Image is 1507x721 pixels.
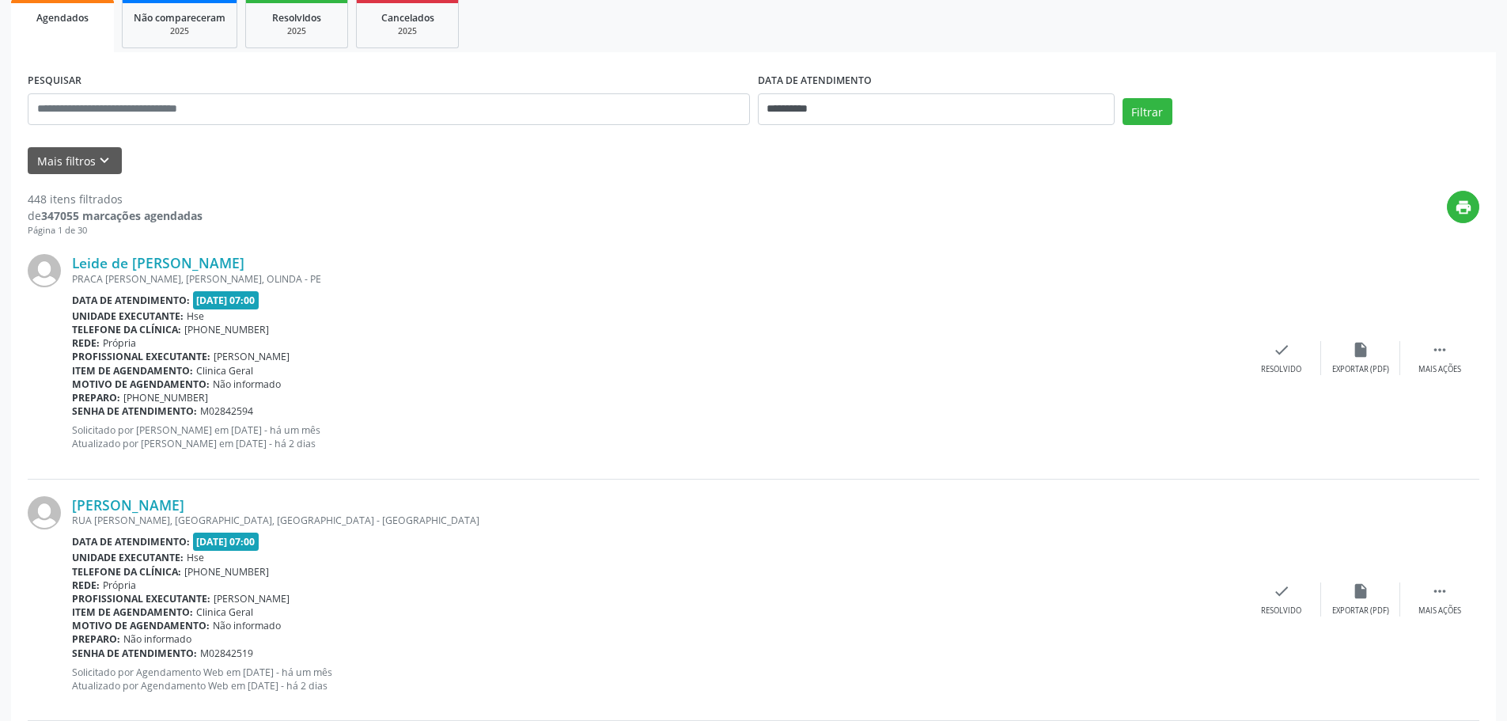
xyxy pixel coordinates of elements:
span: M02842519 [200,647,253,660]
b: Motivo de agendamento: [72,619,210,632]
span: Hse [187,551,204,564]
span: Cancelados [381,11,434,25]
div: Exportar (PDF) [1332,364,1389,375]
button: Filtrar [1123,98,1172,125]
span: [PERSON_NAME] [214,350,290,363]
span: [DATE] 07:00 [193,291,259,309]
div: Resolvido [1261,364,1301,375]
span: [PHONE_NUMBER] [184,323,269,336]
p: Solicitado por [PERSON_NAME] em [DATE] - há um mês Atualizado por [PERSON_NAME] em [DATE] - há 2 ... [72,423,1242,450]
b: Data de atendimento: [72,535,190,548]
div: RUA [PERSON_NAME], [GEOGRAPHIC_DATA], [GEOGRAPHIC_DATA] - [GEOGRAPHIC_DATA] [72,514,1242,527]
span: [PHONE_NUMBER] [184,565,269,579]
div: 448 itens filtrados [28,191,203,207]
i: keyboard_arrow_down [96,152,113,169]
b: Data de atendimento: [72,294,190,307]
b: Senha de atendimento: [72,404,197,418]
button: Mais filtroskeyboard_arrow_down [28,147,122,175]
b: Item de agendamento: [72,605,193,619]
i: check [1273,582,1290,600]
img: img [28,254,61,287]
b: Preparo: [72,391,120,404]
b: Rede: [72,336,100,350]
span: Resolvidos [272,11,321,25]
div: PRACA [PERSON_NAME], [PERSON_NAME], OLINDA - PE [72,272,1242,286]
b: Profissional executante: [72,350,210,363]
b: Telefone da clínica: [72,565,181,579]
span: Não informado [213,378,281,391]
img: img [28,496,61,529]
b: Profissional executante: [72,592,210,605]
b: Motivo de agendamento: [72,378,210,391]
div: 2025 [134,25,225,37]
b: Telefone da clínica: [72,323,181,336]
span: [DATE] 07:00 [193,533,259,551]
div: 2025 [257,25,336,37]
div: Mais ações [1418,605,1461,617]
i: check [1273,341,1290,359]
span: Não informado [213,619,281,632]
span: Própria [103,579,136,592]
div: de [28,207,203,224]
span: Clinica Geral [196,605,253,619]
span: [PHONE_NUMBER] [123,391,208,404]
label: DATA DE ATENDIMENTO [758,69,872,93]
b: Unidade executante: [72,309,184,323]
button: print [1447,191,1479,223]
i: insert_drive_file [1352,582,1369,600]
b: Senha de atendimento: [72,647,197,660]
div: Página 1 de 30 [28,224,203,237]
span: M02842594 [200,404,253,418]
i: print [1455,199,1472,216]
span: [PERSON_NAME] [214,592,290,605]
div: Mais ações [1418,364,1461,375]
span: Não informado [123,632,191,646]
b: Rede: [72,579,100,592]
i: insert_drive_file [1352,341,1369,359]
span: Clinica Geral [196,364,253,378]
b: Item de agendamento: [72,364,193,378]
b: Preparo: [72,632,120,646]
span: Hse [187,309,204,323]
label: PESQUISAR [28,69,81,93]
strong: 347055 marcações agendadas [41,208,203,223]
span: Própria [103,336,136,350]
i:  [1431,582,1448,600]
span: Não compareceram [134,11,225,25]
p: Solicitado por Agendamento Web em [DATE] - há um mês Atualizado por Agendamento Web em [DATE] - h... [72,666,1242,693]
a: [PERSON_NAME] [72,496,184,514]
span: Agendados [36,11,89,25]
div: Resolvido [1261,605,1301,617]
a: Leide de [PERSON_NAME] [72,254,244,271]
b: Unidade executante: [72,551,184,564]
div: Exportar (PDF) [1332,605,1389,617]
div: 2025 [368,25,447,37]
i:  [1431,341,1448,359]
